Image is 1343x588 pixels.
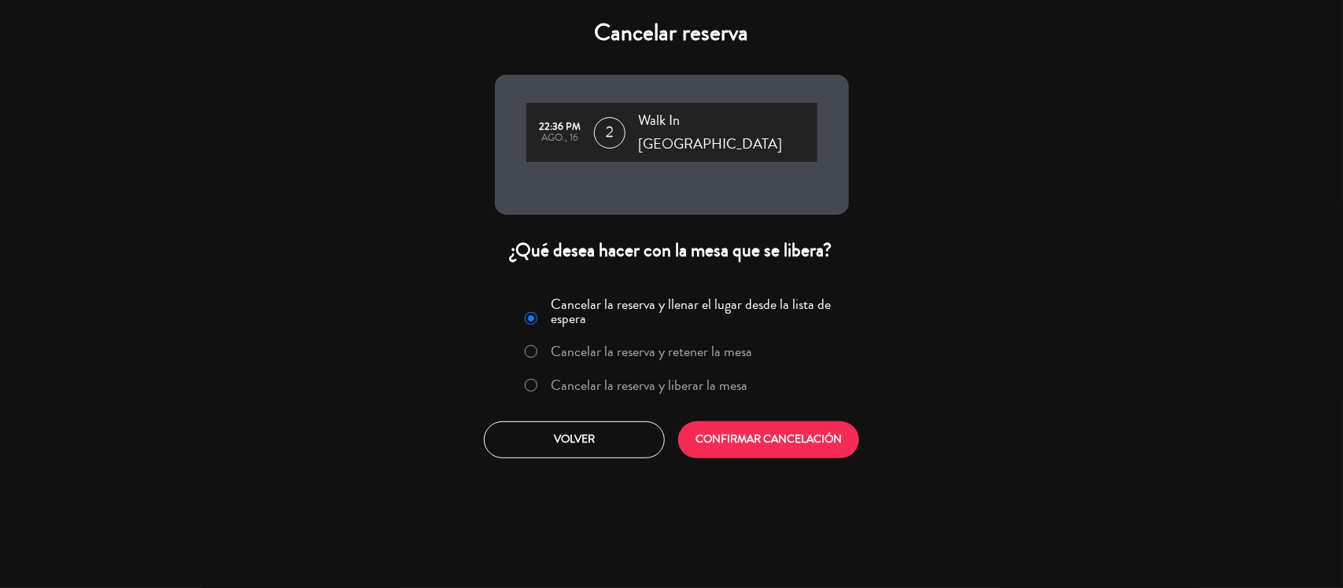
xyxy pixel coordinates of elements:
[551,344,752,358] label: Cancelar la reserva y retener la mesa
[495,238,849,263] div: ¿Qué desea hacer con la mesa que se libera?
[638,109,817,156] span: Walk In [GEOGRAPHIC_DATA]
[484,421,665,458] button: Volver
[534,133,586,144] div: ago., 16
[678,421,859,458] button: CONFIRMAR CANCELACIÓN
[594,117,625,149] span: 2
[534,122,586,133] div: 22:36 PM
[495,19,849,47] h4: Cancelar reserva
[551,297,839,325] label: Cancelar la reserva y llenar el lugar desde la lista de espera
[551,378,747,392] label: Cancelar la reserva y liberar la mesa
